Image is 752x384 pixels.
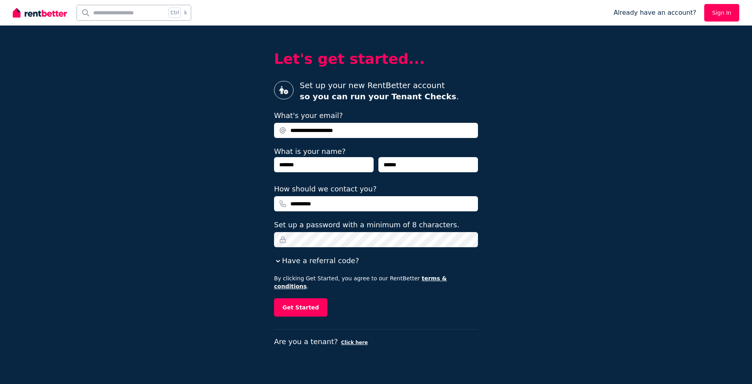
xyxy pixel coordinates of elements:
p: Set up your new RentBetter account . [300,80,459,102]
img: RentBetter [13,7,67,19]
span: k [184,10,187,16]
span: Already have an account? [613,8,696,18]
p: Are you a tenant? [274,336,478,347]
button: Have a referral code? [274,255,359,266]
button: Get Started [274,298,327,317]
label: How should we contact you? [274,183,377,195]
button: Click here [341,339,368,346]
label: What is your name? [274,147,346,156]
h2: Let's get started... [274,51,478,67]
p: By clicking Get Started, you agree to our RentBetter . [274,274,478,290]
label: What's your email? [274,110,343,121]
a: Sign In [704,4,739,22]
strong: so you can run your Tenant Checks [300,92,456,101]
span: Ctrl [168,8,181,18]
label: Set up a password with a minimum of 8 characters. [274,219,459,230]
